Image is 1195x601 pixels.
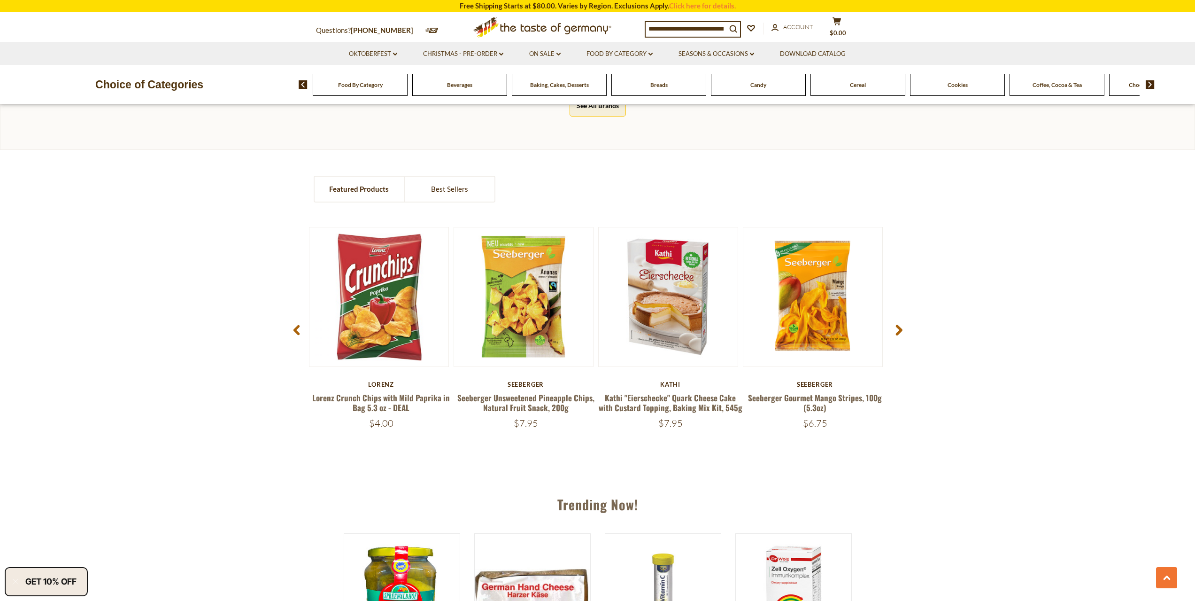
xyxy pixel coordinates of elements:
div: Kathi [598,381,743,388]
a: Lorenz Crunch Chips with Mild Paprika in Bag 5.3 oz - DEAL [312,392,450,414]
a: Featured Products [315,177,404,202]
img: Seeberger Gourmet Mango Stripes, 100g (5.3oz) [743,227,882,367]
a: On Sale [529,49,561,59]
img: Lorenz Crunch Chips with Mild Paprika in Bag 5.3 oz - DEAL [309,227,448,367]
div: Lorenz [309,381,454,388]
a: Christmas - PRE-ORDER [423,49,503,59]
a: Oktoberfest [349,49,397,59]
span: $7.95 [514,417,538,429]
a: Baking, Cakes, Desserts [530,81,589,88]
a: Coffee, Cocoa & Tea [1033,81,1082,88]
img: previous arrow [299,80,308,89]
div: Trending Now! [271,483,924,522]
span: $4.00 [369,417,393,429]
a: Account [771,22,813,32]
span: Account [783,23,813,31]
a: Food By Category [586,49,653,59]
span: $6.75 [803,417,827,429]
a: Chocolate & Marzipan [1129,81,1185,88]
div: Seeberger [454,381,598,388]
img: Seeberger Unsweetened Pineapple Chips, Natural Fruit Snack, 200g [454,227,593,367]
img: Kathi "Eierschecke" Quark Cheese Cake with Custard Topping, Baking Mix Kit, 545g [599,227,738,367]
span: $7.95 [658,417,683,429]
a: Kathi "Eierschecke" Quark Cheese Cake with Custard Topping, Baking Mix Kit, 545g [599,392,742,414]
a: Seasons & Occasions [678,49,754,59]
button: $0.00 [823,17,851,40]
a: Click here for details. [669,1,736,10]
button: See All Brands [570,95,626,116]
a: Seeberger Gourmet Mango Stripes, 100g (5.3oz) [748,392,882,414]
div: Seeberger [743,381,887,388]
a: Seeberger Unsweetened Pineapple Chips, Natural Fruit Snack, 200g [457,392,594,414]
a: Cereal [850,81,866,88]
a: Cookies [948,81,968,88]
img: next arrow [1146,80,1155,89]
a: Best Sellers [405,177,494,202]
a: Candy [750,81,766,88]
a: Download Catalog [780,49,846,59]
a: Breads [650,81,668,88]
p: Questions? [316,24,420,37]
a: Beverages [447,81,472,88]
a: [PHONE_NUMBER] [351,26,413,34]
a: Food By Category [338,81,383,88]
span: $0.00 [830,29,846,37]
